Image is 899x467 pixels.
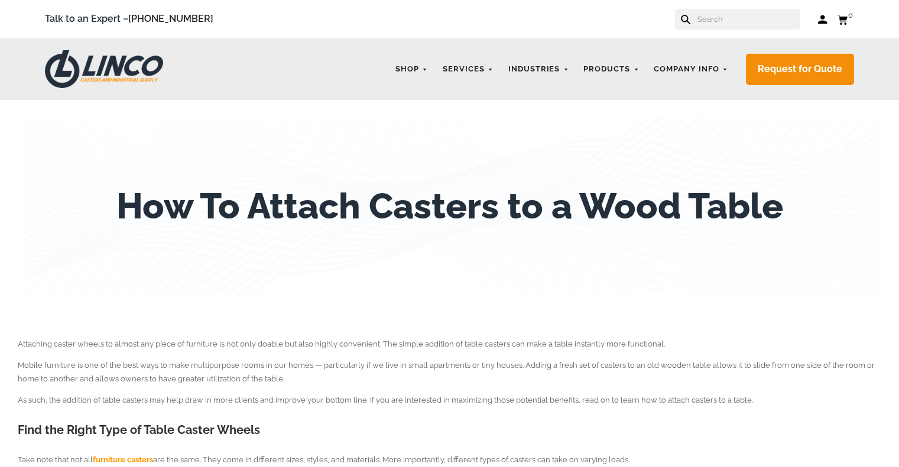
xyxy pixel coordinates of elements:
[18,359,881,386] p: Mobile furniture is one of the best ways to make multipurpose rooms in our homes — particularly i...
[837,12,854,27] a: 0
[390,58,434,81] a: Shop
[502,58,575,81] a: Industries
[746,54,854,85] a: Request for Quote
[648,58,734,81] a: Company Info
[848,11,853,19] span: 0
[18,394,881,407] p: As such, the addition of table casters may help draw in more clients and improve your bottom line...
[18,338,881,351] p: Attaching caster wheels to almost any piece of furniture is not only doable but also highly conve...
[577,58,645,81] a: Products
[696,9,800,30] input: Search
[45,50,163,88] img: LINCO CASTERS & INDUSTRIAL SUPPLY
[18,423,260,437] span: Find the Right Type of Table Caster Wheels
[437,58,499,81] a: Services
[45,11,213,27] span: Talk to an Expert –
[818,14,828,25] a: Log in
[116,185,783,227] h1: How To Attach Casters to a Wood Table
[93,455,153,464] a: furniture casters
[18,453,881,467] p: Take note that not all are the same. They come in different sizes, styles, and materials. More im...
[128,13,213,24] a: [PHONE_NUMBER]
